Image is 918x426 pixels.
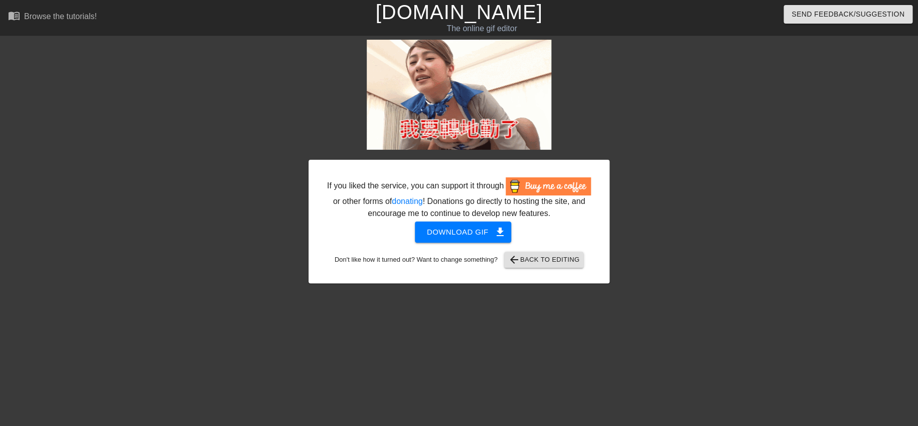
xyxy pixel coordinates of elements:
a: [DOMAIN_NAME] [375,1,542,23]
span: Send Feedback/Suggestion [792,8,904,21]
button: Download gif [415,222,512,243]
a: Download gif [407,227,512,236]
button: Back to Editing [504,252,584,268]
div: Don't like how it turned out? Want to change something? [324,252,594,268]
a: donating [392,197,422,205]
span: Download gif [427,226,500,239]
span: Back to Editing [508,254,580,266]
span: get_app [494,226,506,238]
span: menu_book [8,10,20,22]
img: Buy Me A Coffee [506,177,591,195]
div: The online gif editor [311,23,653,35]
img: FSlWVs5n.gif [367,40,551,150]
div: Browse the tutorials! [24,12,97,21]
a: Browse the tutorials! [8,10,97,25]
button: Send Feedback/Suggestion [784,5,912,24]
span: arrow_back [508,254,520,266]
div: If you liked the service, you can support it through or other forms of ! Donations go directly to... [326,177,592,220]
